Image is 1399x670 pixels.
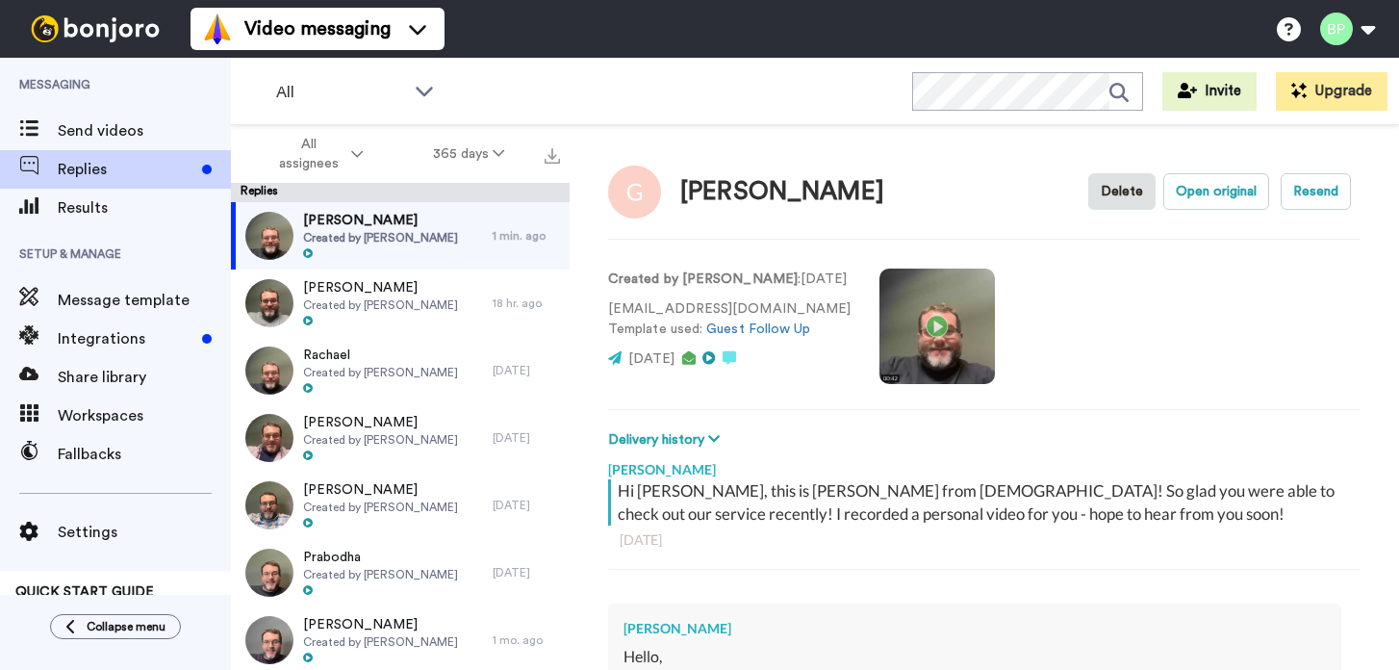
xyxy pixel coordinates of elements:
[58,119,231,142] span: Send videos
[58,404,231,427] span: Workspaces
[1163,173,1269,210] button: Open original
[245,279,293,327] img: 244aea6f-efc9-493c-bec2-b7f8cf710c1e-thumb.jpg
[545,148,560,164] img: export.svg
[231,202,570,270] a: [PERSON_NAME]Created by [PERSON_NAME]1 min. ago
[58,366,231,389] span: Share library
[235,127,398,181] button: All assignees
[620,530,1349,550] div: [DATE]
[623,619,1326,638] div: [PERSON_NAME]
[706,322,810,336] a: Guest Follow Up
[618,479,1356,526] div: Hi [PERSON_NAME], this is [PERSON_NAME] from [DEMOGRAPHIC_DATA]! So glad you were able to check o...
[303,634,458,650] span: Created by [PERSON_NAME]
[303,567,458,582] span: Created by [PERSON_NAME]
[58,327,194,350] span: Integrations
[628,352,674,366] span: [DATE]
[58,196,231,219] span: Results
[87,619,165,634] span: Collapse menu
[303,278,458,297] span: [PERSON_NAME]
[1281,173,1351,210] button: Resend
[493,498,560,513] div: [DATE]
[493,228,560,244] div: 1 min. ago
[680,178,884,206] div: [PERSON_NAME]
[245,414,293,462] img: 740e642d-2622-4861-af89-afeadca19775-thumb.jpg
[303,365,458,380] span: Created by [PERSON_NAME]
[303,615,458,634] span: [PERSON_NAME]
[608,270,851,290] p: : [DATE]
[493,363,560,378] div: [DATE]
[231,404,570,472] a: [PERSON_NAME]Created by [PERSON_NAME][DATE]
[58,158,194,181] span: Replies
[608,299,851,340] p: [EMAIL_ADDRESS][DOMAIN_NAME] Template used:
[202,13,233,44] img: vm-color.svg
[269,135,347,173] span: All assignees
[303,346,458,365] span: Rachael
[50,614,181,639] button: Collapse menu
[245,347,293,395] img: 3e52781f-7a3b-4166-b7e2-2af94a7dfd54-thumb.jpg
[303,413,458,432] span: [PERSON_NAME]
[303,297,458,313] span: Created by [PERSON_NAME]
[245,616,293,664] img: eea0cf2f-2fa2-4564-804b-0498c203e7db-thumb.jpg
[398,137,540,171] button: 365 days
[231,337,570,404] a: RachaelCreated by [PERSON_NAME][DATE]
[303,548,458,567] span: Prabodha
[231,472,570,539] a: [PERSON_NAME]Created by [PERSON_NAME][DATE]
[493,565,560,580] div: [DATE]
[608,451,1361,479] div: [PERSON_NAME]
[303,480,458,500] span: [PERSON_NAME]
[15,585,154,599] span: QUICK START GUIDE
[303,211,458,230] span: [PERSON_NAME]
[608,429,725,451] button: Delivery history
[231,270,570,337] a: [PERSON_NAME]Created by [PERSON_NAME]18 hr. ago
[23,15,167,42] img: bj-logo-header-white.svg
[276,81,405,104] span: All
[303,500,458,515] span: Created by [PERSON_NAME]
[303,432,458,448] span: Created by [PERSON_NAME]
[493,632,560,648] div: 1 mo. ago
[58,521,231,544] span: Settings
[608,272,798,286] strong: Created by [PERSON_NAME]
[245,481,293,529] img: dd7d0f2a-8425-48ec-8c87-b5561e741b8f-thumb.jpg
[493,296,560,311] div: 18 hr. ago
[1276,72,1387,111] button: Upgrade
[245,212,293,260] img: 6d38df23-5fc7-4113-9b2e-db0b1619fb22-thumb.jpg
[58,289,231,312] span: Message template
[493,430,560,446] div: [DATE]
[245,549,293,597] img: cf52888a-eeee-4edf-b4cf-5cffdfed4f4d-thumb.jpg
[58,443,231,466] span: Fallbacks
[231,539,570,606] a: PrabodhaCreated by [PERSON_NAME][DATE]
[303,230,458,245] span: Created by [PERSON_NAME]
[608,166,661,219] img: Image of Gregory
[1088,173,1156,210] button: Delete
[244,15,391,42] span: Video messaging
[1162,72,1257,111] button: Invite
[539,140,566,168] button: Export all results that match these filters now.
[231,183,570,202] div: Replies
